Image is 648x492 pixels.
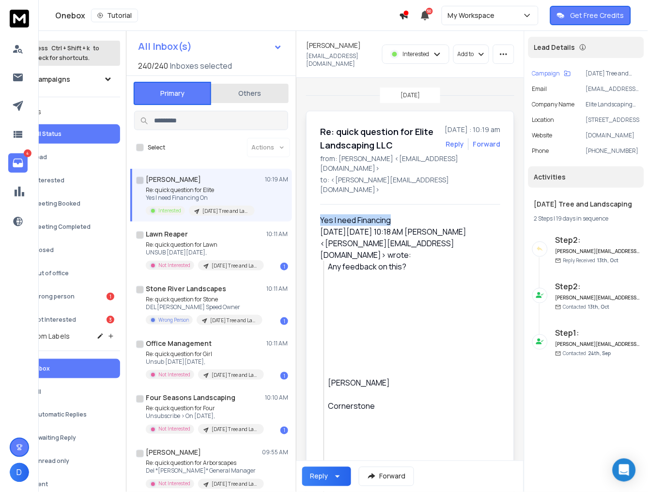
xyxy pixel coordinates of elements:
h1: Stone River Landscapes [146,284,226,294]
p: Re: quick question for Stone [146,296,262,303]
button: Get Free Credits [550,6,631,25]
p: [DATE] Tree and Landscaping [586,70,640,77]
p: Not Interested [158,480,190,488]
p: Re: quick question for Girl [146,350,262,358]
div: Activities [528,166,644,188]
p: Elite Landscaping LLC [586,101,640,108]
p: 10:19 AM [265,176,288,183]
p: Inbox [34,365,50,373]
p: Re: quick question for Arborscapes [146,460,262,467]
h1: All Inbox(s) [138,42,192,51]
p: Company Name [532,101,575,108]
button: Meeting Completed [15,217,120,237]
h1: [PERSON_NAME] [146,175,201,184]
p: [DATE] Tree and Landscaping [212,372,258,379]
p: My Workspace [448,11,499,20]
button: Primary [134,82,211,105]
p: Not Interested [158,262,190,269]
p: Del *[PERSON_NAME]* General Manager [146,467,262,475]
p: Not Interested [158,426,190,433]
p: Wrong person [33,293,75,300]
p: Lead [33,153,47,161]
p: UNSUB [DATE][DATE], [146,249,262,256]
h1: Lawn Reaper [146,229,188,239]
p: [DATE] [401,91,420,99]
p: Interested [158,207,181,214]
h1: All Campaigns [23,75,70,84]
a: 4 [8,153,28,173]
p: Add to [458,50,474,58]
p: Phone [532,147,549,155]
button: All Inbox(s) [130,37,290,56]
button: Interested [15,171,120,190]
p: 10:11 AM [266,230,288,238]
p: Contacted [563,303,610,311]
div: 1 [107,293,114,300]
button: Reply [446,139,464,149]
p: Reply Received [563,257,619,264]
button: Reply [302,467,351,486]
button: Wrong person1 [15,287,120,306]
p: Get Free Credits [571,11,624,20]
button: Inbox [15,359,120,378]
button: Campaign [532,70,571,77]
p: Out of office [33,269,69,277]
p: to: <[PERSON_NAME][EMAIL_ADDRESS][DOMAIN_NAME]> [320,175,500,194]
h1: [PERSON_NAME] [306,41,361,50]
p: [EMAIL_ADDRESS][DOMAIN_NAME] [306,52,376,68]
p: All Status [34,130,62,138]
p: from: [PERSON_NAME] <[EMAIL_ADDRESS][DOMAIN_NAME]> [320,154,500,173]
p: 10:10 AM [265,394,288,402]
div: Yes I need Financing [320,214,493,226]
span: 50 [426,8,433,15]
span: 19 days in sequence [556,214,609,223]
span: 2 Steps [534,214,553,223]
p: Automatic Replies [34,411,87,419]
h1: [PERSON_NAME] [146,448,201,458]
p: Sent [34,481,48,489]
p: DEL [PERSON_NAME] Speed Owner [146,303,262,311]
div: 1 [280,317,288,325]
span: 24th, Sep [588,350,611,357]
p: Unsubscribe > On [DATE], [146,413,262,420]
div: 1 [280,372,288,380]
p: Interested [33,177,64,184]
p: Wrong Person [158,316,189,324]
h6: [PERSON_NAME][EMAIL_ADDRESS][DOMAIN_NAME] [555,248,640,255]
h3: Custom Labels [21,331,70,341]
h6: Step 2 : [555,234,640,246]
p: 09:55 AM [262,449,288,457]
div: 3 [107,316,114,324]
p: [DATE] Tree and Landscaping [212,481,258,488]
button: Lead [15,148,120,167]
p: [DATE] Tree and Landscaping [212,262,258,269]
p: [DATE] Tree and Landscaping [210,317,257,324]
h1: Office Management [146,339,212,348]
span: 240 / 240 [138,60,168,72]
span: 13th, Oct [588,303,610,310]
button: D [10,463,29,482]
button: Others [211,83,289,104]
button: All Status [15,124,120,144]
button: Out of office [15,264,120,283]
p: Press to check for shortcuts. [31,44,99,63]
h1: Re: quick question for Elite Landscaping LLC [320,125,439,152]
div: Onebox [55,9,399,22]
h6: [PERSON_NAME][EMAIL_ADDRESS][DOMAIN_NAME] [555,294,640,301]
div: 1 [280,427,288,434]
div: Open Intercom Messenger [613,459,636,482]
p: Re: quick question for Elite [146,186,255,194]
p: location [532,116,555,124]
p: [DATE] Tree and Landscaping [202,208,249,215]
button: All [15,382,120,402]
p: Re: quick question for Four [146,405,262,413]
div: | [534,215,638,223]
div: Reply [310,472,328,481]
button: Awaiting Reply [15,429,120,448]
p: 4 [24,149,31,157]
h3: Filters [15,105,120,119]
label: Select [148,144,165,151]
button: Unread only [15,452,120,471]
button: Tutorial [91,9,138,22]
